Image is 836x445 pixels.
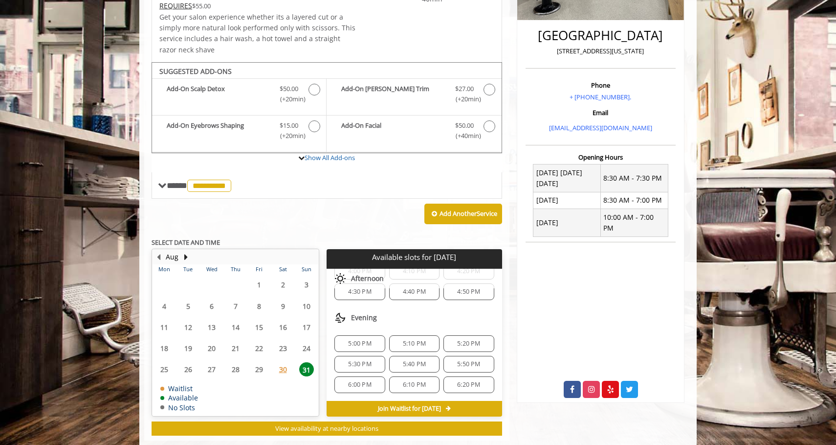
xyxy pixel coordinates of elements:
[389,356,440,373] div: 5:40 PM
[271,359,294,380] td: Select day30
[348,288,371,296] span: 4:30 PM
[403,340,426,348] span: 5:10 PM
[341,120,445,141] b: Add-On Facial
[200,264,223,274] th: Wed
[280,84,298,94] span: $50.00
[159,67,232,76] b: SUGGESTED ADD-ONS
[450,131,479,141] span: (+40min )
[334,283,385,300] div: 4:30 PM
[160,404,198,411] td: No Slots
[600,209,668,237] td: 10:00 AM - 7:00 PM
[403,360,426,368] span: 5:40 PM
[154,252,162,262] button: Previous Month
[275,131,304,141] span: (+20min )
[351,314,377,322] span: Evening
[533,192,601,209] td: [DATE]
[348,381,371,389] span: 6:00 PM
[389,335,440,352] div: 5:10 PM
[528,109,673,116] h3: Email
[280,120,298,131] span: $15.00
[528,28,673,43] h2: [GEOGRAPHIC_DATA]
[600,192,668,209] td: 8:30 AM - 7:00 PM
[182,252,190,262] button: Next Month
[305,153,355,162] a: Show All Add-ons
[334,335,385,352] div: 5:00 PM
[271,264,294,274] th: Sat
[159,12,356,56] p: Get your salon experience whether its a layered cut or a simply more natural look performed only ...
[160,385,198,392] td: Waitlist
[389,283,440,300] div: 4:40 PM
[276,362,290,376] span: 30
[331,120,496,143] label: Add-On Facial
[457,288,480,296] span: 4:50 PM
[334,273,346,284] img: afternoon slots
[223,264,247,274] th: Thu
[157,120,321,143] label: Add-On Eyebrows Shaping
[167,120,270,141] b: Add-On Eyebrows Shaping
[152,422,502,436] button: View availability at nearby locations
[341,84,445,104] b: Add-On [PERSON_NAME] Trim
[334,376,385,393] div: 6:00 PM
[457,360,480,368] span: 5:50 PM
[334,356,385,373] div: 5:30 PM
[299,362,314,376] span: 31
[159,0,356,11] div: $55.00
[528,46,673,56] p: [STREET_ADDRESS][US_STATE]
[450,94,479,104] span: (+20min )
[295,264,319,274] th: Sun
[549,123,652,132] a: [EMAIL_ADDRESS][DOMAIN_NAME]
[533,209,601,237] td: [DATE]
[334,312,346,324] img: evening slots
[275,424,378,433] span: View availability at nearby locations
[424,204,502,224] button: Add AnotherService
[348,340,371,348] span: 5:00 PM
[159,1,192,10] span: This service needs some Advance to be paid before we block your appointment
[570,93,631,101] a: + [PHONE_NUMBER].
[295,359,319,380] td: Select day31
[247,264,271,274] th: Fri
[152,238,220,247] b: SELECT DATE AND TIME
[443,376,494,393] div: 6:20 PM
[331,84,496,107] label: Add-On Beard Trim
[533,164,601,192] td: [DATE] [DATE] [DATE]
[457,340,480,348] span: 5:20 PM
[351,275,384,282] span: Afternoon
[403,381,426,389] span: 6:10 PM
[160,394,198,401] td: Available
[455,120,474,131] span: $50.00
[528,82,673,89] h3: Phone
[275,94,304,104] span: (+20min )
[443,335,494,352] div: 5:20 PM
[455,84,474,94] span: $27.00
[403,288,426,296] span: 4:40 PM
[152,62,502,153] div: Scissor Cut Add-onS
[167,84,270,104] b: Add-On Scalp Detox
[389,376,440,393] div: 6:10 PM
[440,209,497,218] b: Add Another Service
[153,264,176,274] th: Mon
[176,264,199,274] th: Tue
[166,252,178,262] button: Aug
[157,84,321,107] label: Add-On Scalp Detox
[378,405,441,413] span: Join Waitlist for [DATE]
[457,381,480,389] span: 6:20 PM
[330,253,498,261] p: Available slots for [DATE]
[348,360,371,368] span: 5:30 PM
[526,154,676,161] h3: Opening Hours
[600,164,668,192] td: 8:30 AM - 7:30 PM
[443,283,494,300] div: 4:50 PM
[443,356,494,373] div: 5:50 PM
